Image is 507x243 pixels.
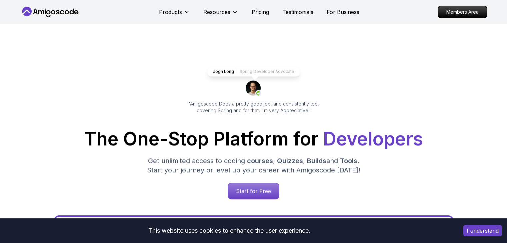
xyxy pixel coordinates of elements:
[463,225,502,236] button: Accept cookies
[179,101,328,114] p: "Amigoscode Does a pretty good job, and consistently too, covering Spring and for that, I'm very ...
[203,8,238,21] button: Resources
[327,8,359,16] a: For Business
[340,157,357,165] span: Tools
[228,183,279,199] a: Start for Free
[277,157,303,165] span: Quizzes
[228,183,279,199] p: Start for Free
[438,6,487,18] p: Members Area
[252,8,269,16] a: Pricing
[159,8,190,21] button: Products
[323,128,423,150] span: Developers
[142,156,366,175] p: Get unlimited access to coding , , and . Start your journey or level up your career with Amigosco...
[5,223,453,238] div: This website uses cookies to enhance the user experience.
[213,69,234,74] p: Jogh Long
[438,6,487,18] a: Members Area
[282,8,313,16] a: Testimonials
[307,157,326,165] span: Builds
[247,157,273,165] span: courses
[26,130,482,148] h1: The One-Stop Platform for
[159,8,182,16] p: Products
[246,81,262,97] img: josh long
[203,8,230,16] p: Resources
[240,69,294,74] p: Spring Developer Advocate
